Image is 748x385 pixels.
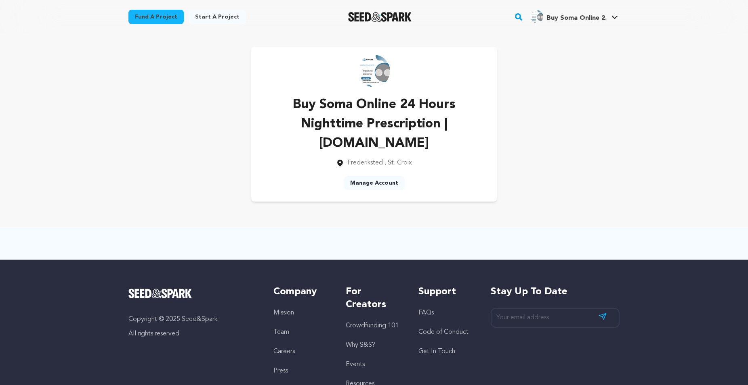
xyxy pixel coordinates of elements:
[128,289,192,298] img: Seed&Spark Logo
[385,160,412,166] span: , St. Croix
[418,285,475,298] h5: Support
[273,310,294,316] a: Mission
[529,8,620,25] span: Buy Soma Online 2.'s Profile
[529,8,620,23] a: Buy Soma Online 2.'s Profile
[530,10,543,23] img: 1956a1d31f27e9d3.png
[128,314,257,324] p: Copyright © 2025 Seed&Spark
[273,285,330,298] h5: Company
[418,329,469,335] a: Code of Conduct
[273,368,288,374] a: Press
[530,10,607,23] div: Buy Soma Online 2.'s Profile
[264,95,484,153] p: Buy Soma Online 24 Hours Nighttime Prescription | [DOMAIN_NAME]
[273,348,295,355] a: Careers
[128,329,257,339] p: All rights reserved
[346,342,375,348] a: Why S&S?
[128,10,184,24] a: Fund a project
[418,310,434,316] a: FAQs
[128,289,257,298] a: Seed&Spark Homepage
[358,55,390,87] img: https://seedandspark-static.s3.us-east-2.amazonaws.com/images/User/002/310/231/medium/1956a1d31f2...
[348,12,412,22] img: Seed&Spark Logo Dark Mode
[418,348,455,355] a: Get In Touch
[546,15,607,21] span: Buy Soma Online 2.
[344,176,405,190] a: Manage Account
[347,160,383,166] span: Frederiksted
[491,285,620,298] h5: Stay up to date
[346,285,402,311] h5: For Creators
[491,308,620,328] input: Your email address
[346,361,365,368] a: Events
[348,12,412,22] a: Seed&Spark Homepage
[189,10,246,24] a: Start a project
[346,323,399,329] a: Crowdfunding 101
[273,329,289,335] a: Team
